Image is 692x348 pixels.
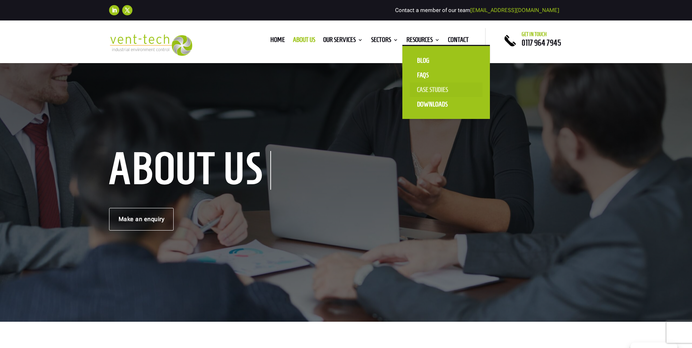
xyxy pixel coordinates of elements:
h1: About us [109,151,271,190]
a: Our Services [323,37,363,45]
a: [EMAIL_ADDRESS][DOMAIN_NAME] [470,7,559,13]
a: Follow on X [122,5,132,15]
a: Resources [406,37,440,45]
span: Get in touch [522,31,547,37]
a: Sectors [371,37,398,45]
span: Contact a member of our team [395,7,559,13]
a: Contact [448,37,469,45]
a: Downloads [410,97,483,112]
a: Make an enquiry [109,208,174,231]
a: Blog [410,53,483,68]
a: Follow on LinkedIn [109,5,119,15]
a: 0117 964 7945 [522,38,561,47]
img: 2023-09-27T08_35_16.549ZVENT-TECH---Clear-background [109,34,193,56]
a: FAQS [410,68,483,82]
a: About us [293,37,315,45]
a: Home [270,37,285,45]
a: Case Studies [410,82,483,97]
